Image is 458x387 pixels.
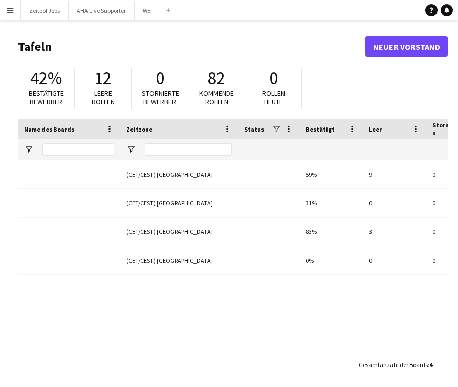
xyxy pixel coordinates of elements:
[306,125,335,133] span: Bestätigt
[24,145,33,154] button: Filtermenü öffnen
[69,1,135,20] button: AHA Live Supporter
[363,189,426,217] div: 0
[429,361,432,369] span: 4
[30,67,62,90] span: 42%
[299,160,363,188] div: 59%
[363,160,426,188] div: 9
[365,36,448,57] a: Neuer Vorstand
[369,125,382,133] span: Leer
[299,246,363,274] div: 0%
[135,1,162,20] button: WEF
[145,143,232,156] input: Zeitzone Filtereingang
[120,218,238,246] div: (CET/CEST) [GEOGRAPHIC_DATA]
[24,125,74,133] span: Name des Boards
[142,89,179,106] span: Stornierte Bewerber
[126,125,152,133] span: Zeitzone
[126,145,136,154] button: Filtermenü öffnen
[299,218,363,246] div: 83%
[244,125,264,133] span: Status
[359,361,428,369] span: Gesamtanzahl der Boards
[359,355,432,375] div: :
[262,89,285,106] span: Rollen heute
[199,89,234,106] span: Kommende Rollen
[21,1,69,20] button: Zeitpol Jobs
[269,67,278,90] span: 0
[120,160,238,188] div: (CET/CEST) [GEOGRAPHIC_DATA]
[363,218,426,246] div: 3
[42,143,114,156] input: Name des Boards Filtereingang
[92,89,115,106] span: Leere Rollen
[18,39,365,54] h1: Tafeln
[299,189,363,217] div: 31%
[94,67,112,90] span: 12
[120,246,238,274] div: (CET/CEST) [GEOGRAPHIC_DATA]
[29,89,64,106] span: Bestätigte Bewerber
[363,246,426,274] div: 0
[120,189,238,217] div: (CET/CEST) [GEOGRAPHIC_DATA]
[156,67,164,90] span: 0
[208,67,225,90] span: 82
